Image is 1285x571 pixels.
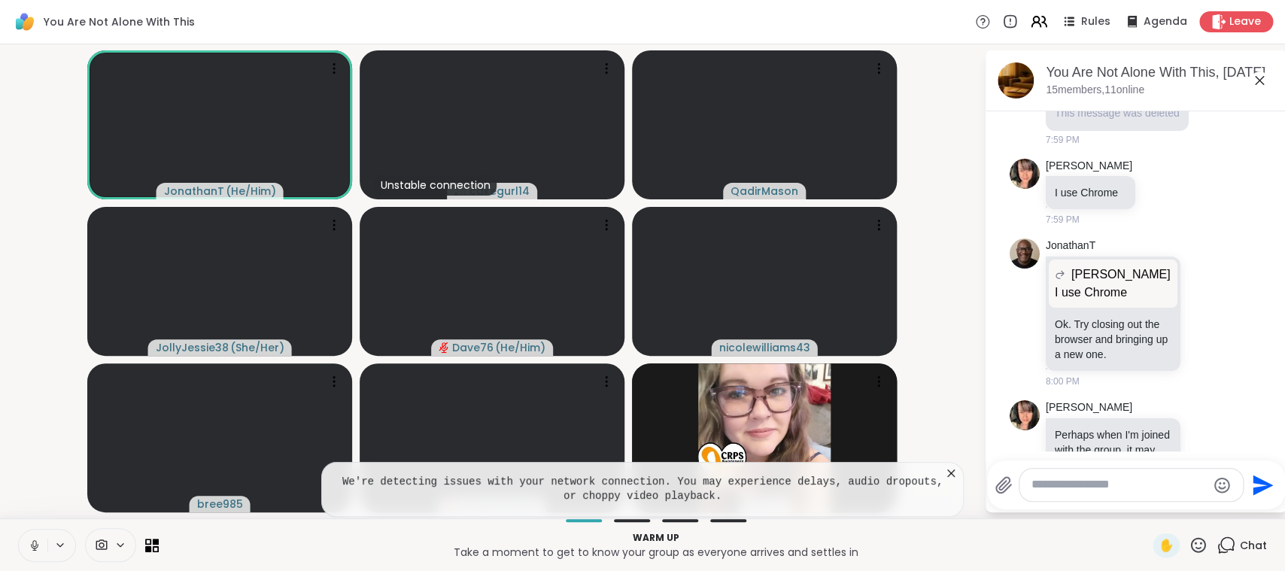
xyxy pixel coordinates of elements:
[1046,375,1080,388] span: 8:00 PM
[197,497,243,512] span: bree985
[1010,400,1040,430] img: https://sharewell-space-live.sfo3.digitaloceanspaces.com/user-generated/e590d6cd-c8c2-4228-9249-5...
[1046,238,1095,254] a: JonathanT
[469,184,530,199] span: cakegurl14
[1159,536,1174,554] span: ✋
[1055,317,1171,362] p: Ok. Try closing out the browser and bringing up a new one.
[230,340,284,355] span: ( She/Her )
[439,342,449,353] span: audio-muted
[1081,14,1110,29] span: Rules
[1010,238,1040,269] img: https://sharewell-space-live.sfo3.digitaloceanspaces.com/user-generated/0e2c5150-e31e-4b6a-957d-4...
[156,340,229,355] span: JollyJessie38
[1240,538,1267,553] span: Chat
[44,14,195,29] span: You Are Not Alone With This
[375,175,497,196] div: Unstable connection
[164,184,224,199] span: JonathanT
[1046,400,1132,415] a: [PERSON_NAME]
[1229,14,1261,29] span: Leave
[1031,477,1207,493] textarea: Type your message
[1055,427,1171,487] p: Perhaps when I'm joined with the group, it may work? Okay, will try that. Thanks.
[1046,83,1144,98] p: 15 members, 11 online
[1244,468,1277,502] button: Send
[1010,159,1040,189] img: https://sharewell-space-live.sfo3.digitaloceanspaces.com/user-generated/e590d6cd-c8c2-4228-9249-5...
[998,62,1034,99] img: You Are Not Alone With This, Oct 07
[1055,185,1126,200] p: I use Chrome
[495,340,545,355] span: ( He/Him )
[1213,476,1231,494] button: Emoji picker
[452,340,494,355] span: Dave76
[226,184,276,199] span: ( He/Him )
[1046,213,1080,226] span: 7:59 PM
[1055,284,1171,302] p: I use Chrome
[1144,14,1187,29] span: Agenda
[1055,107,1180,119] span: This message was deleted
[1071,266,1171,284] span: [PERSON_NAME]
[1046,159,1132,174] a: [PERSON_NAME]
[698,363,831,512] img: bt7lmt
[1046,133,1080,147] span: 7:59 PM
[12,9,38,35] img: ShareWell Logomark
[731,184,798,199] span: QadirMason
[1046,63,1274,82] div: You Are Not Alone With This, [DATE]
[168,531,1144,545] p: Warm up
[340,475,945,504] pre: We're detecting issues with your network connection. You may experience delays, audio dropouts, o...
[168,545,1144,560] p: Take a moment to get to know your group as everyone arrives and settles in
[719,340,810,355] span: nicolewilliams43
